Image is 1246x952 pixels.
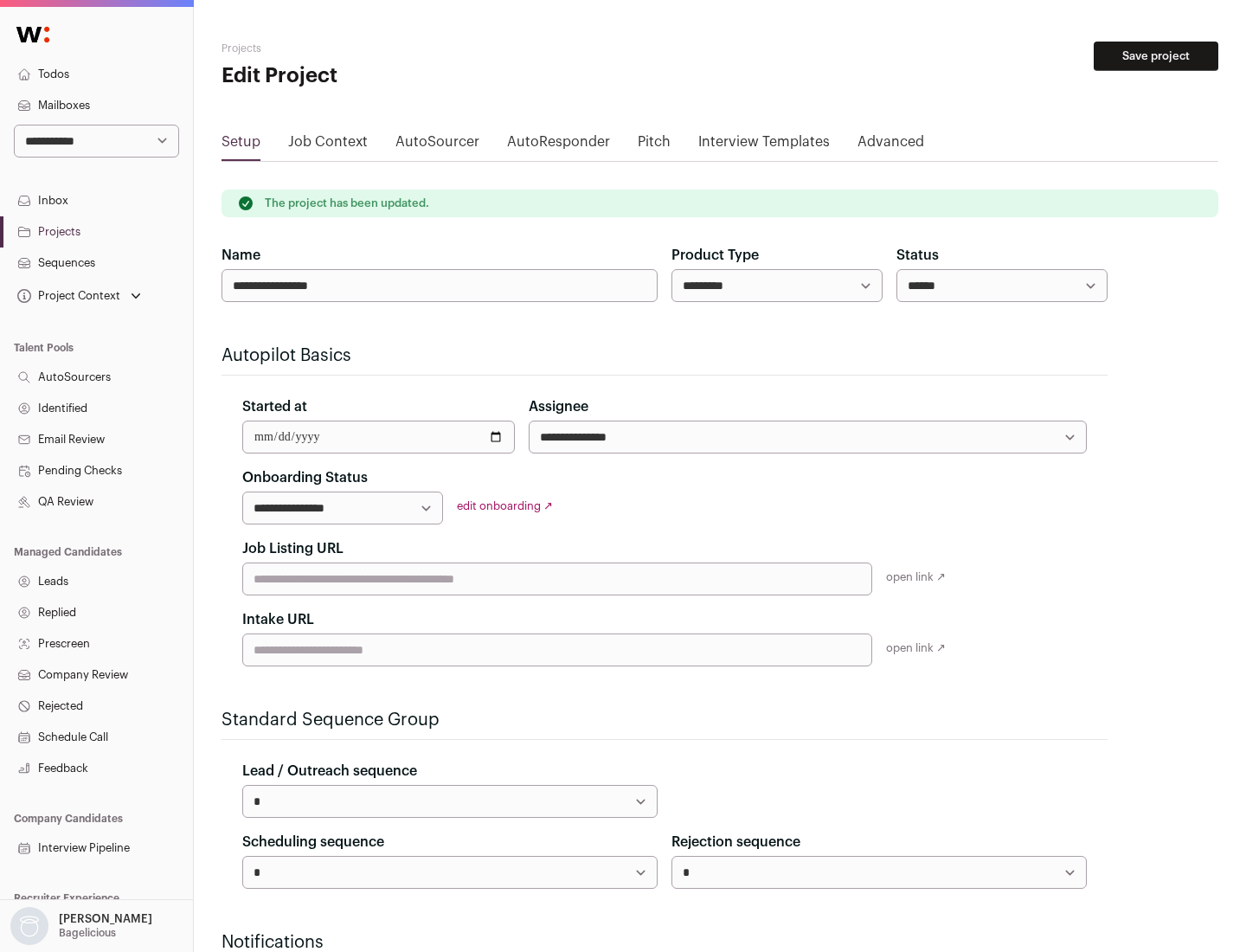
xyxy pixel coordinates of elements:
a: AutoResponder [507,132,610,159]
button: Save project [1094,42,1218,71]
a: Setup [222,132,260,159]
label: Rejection sequence [671,832,800,852]
a: AutoSourcer [395,132,479,159]
a: Job Context [288,132,368,159]
a: Pitch [638,132,671,159]
a: Interview Templates [698,132,830,159]
label: Assignee [529,396,588,417]
label: Started at [242,396,307,417]
a: edit onboarding ↗ [457,500,553,511]
div: Project Context [14,289,120,303]
a: Advanced [857,132,924,159]
h2: Autopilot Basics [222,344,1108,368]
label: Job Listing URL [242,538,344,559]
h2: Projects [222,42,554,55]
label: Product Type [671,245,759,266]
img: Wellfound [7,17,59,52]
p: [PERSON_NAME] [59,912,152,926]
button: Open dropdown [7,907,156,945]
label: Lead / Outreach sequence [242,761,417,782]
p: Bagelicious [59,926,116,940]
label: Onboarding Status [242,467,368,488]
h2: Standard Sequence Group [222,708,1108,732]
label: Status [896,245,939,266]
h1: Edit Project [222,62,554,90]
p: The project has been updated. [265,196,429,210]
label: Intake URL [242,609,314,630]
img: nopic.png [10,907,48,945]
label: Name [222,245,260,266]
button: Open dropdown [14,284,145,308]
label: Scheduling sequence [242,832,384,852]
